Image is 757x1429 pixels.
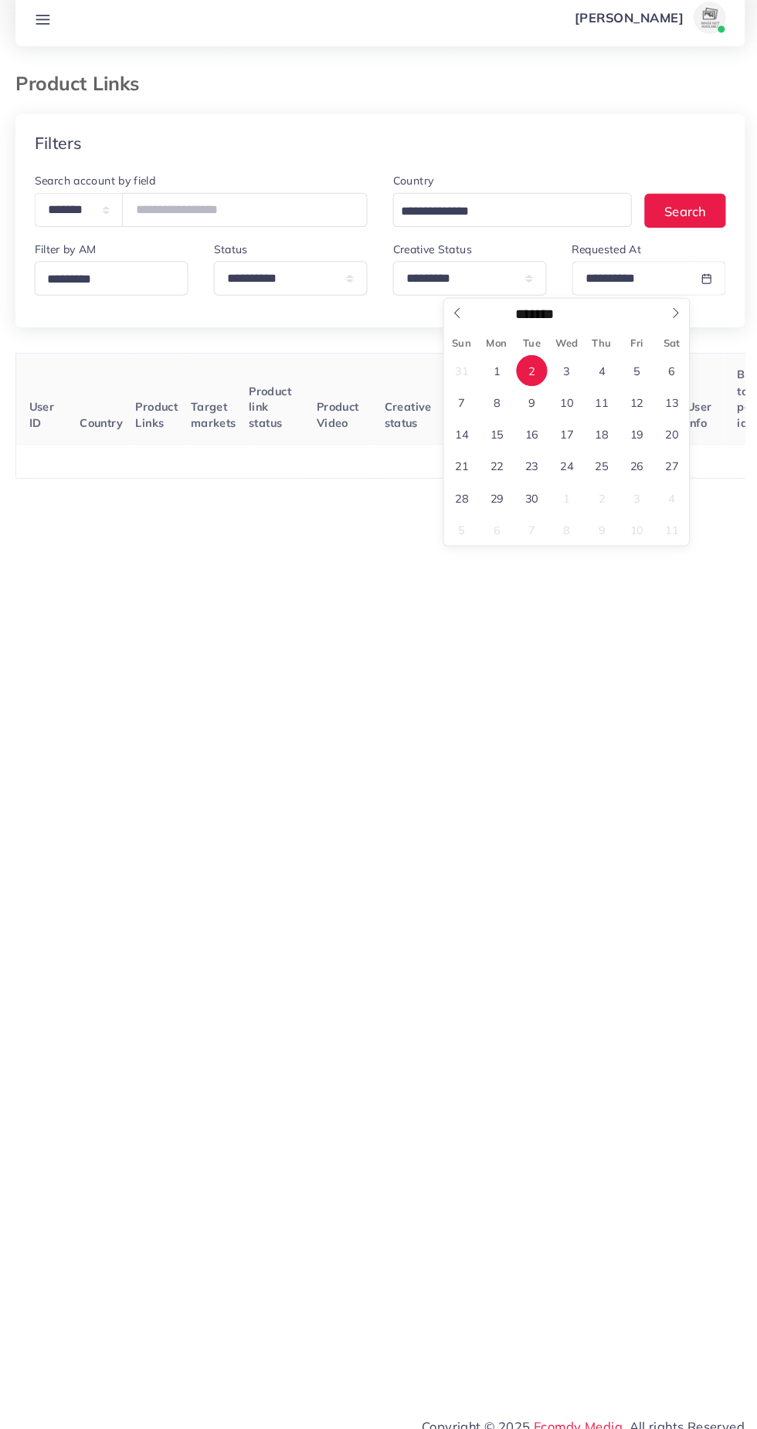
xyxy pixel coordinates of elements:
[647,525,677,555] span: October 11, 2025
[610,354,644,364] span: Fri
[440,354,474,364] span: Sun
[508,354,542,364] span: Tue
[676,414,701,443] span: User Info
[613,494,643,524] span: October 3, 2025
[393,219,603,243] input: Search for option
[25,96,158,118] h3: Product Links
[511,432,541,462] span: September 16, 2025
[477,494,507,524] span: September 29, 2025
[647,432,677,462] span: September 20, 2025
[391,213,623,246] div: Search for option
[43,155,89,174] h4: Filters
[613,463,643,493] span: September 26, 2025
[579,401,609,432] span: September 11, 2025
[43,194,161,209] label: Search account by field
[443,432,473,462] span: September 14, 2025
[558,28,720,59] a: [PERSON_NAME]avatar
[391,194,430,209] label: Country
[644,354,678,364] span: Sat
[647,371,677,401] span: September 6, 2025
[443,494,473,524] span: September 28, 2025
[477,371,507,401] span: September 1, 2025
[579,463,609,493] span: September 25, 2025
[545,371,575,401] span: September 3, 2025
[141,414,182,443] span: Product Links
[43,260,104,276] label: Filter by AM
[43,279,192,313] div: Search for option
[382,414,428,443] span: Creative status
[87,429,129,443] span: Country
[683,28,714,59] img: avatar
[217,260,250,276] label: Status
[647,463,677,493] span: September 27, 2025
[545,494,575,524] span: October 1, 2025
[443,463,473,493] span: September 21, 2025
[443,525,473,555] span: October 5, 2025
[613,525,643,555] span: October 10, 2025
[50,286,183,310] input: Search for option
[511,371,541,401] span: September 2, 2025
[562,323,609,338] input: Year
[579,432,609,462] span: September 18, 2025
[545,463,575,493] span: September 24, 2025
[511,401,541,432] span: September 9, 2025
[542,354,576,364] span: Wed
[419,1400,732,1419] span: Copyright © 2025
[579,525,609,555] span: October 9, 2025
[565,260,632,276] label: Requested At
[576,354,610,364] span: Thu
[579,371,609,401] span: September 4, 2025
[567,34,673,52] p: [PERSON_NAME]
[474,354,508,364] span: Mon
[477,401,507,432] span: September 8, 2025
[528,1402,614,1417] a: Ecomdy Media
[443,401,473,432] span: September 7, 2025
[391,260,467,276] label: Creative Status
[613,401,643,432] span: September 12, 2025
[545,401,575,432] span: September 10, 2025
[477,463,507,493] span: September 22, 2025
[647,494,677,524] span: October 4, 2025
[477,432,507,462] span: September 15, 2025
[647,401,677,432] span: September 13, 2025
[508,323,560,340] select: Month
[545,525,575,555] span: October 8, 2025
[579,494,609,524] span: October 2, 2025
[545,432,575,462] span: September 17, 2025
[635,214,714,247] button: Search
[614,1400,732,1419] span: , All rights Reserved
[38,414,63,443] span: User ID
[613,432,643,462] span: September 19, 2025
[195,414,239,443] span: Target markets
[511,463,541,493] span: September 23, 2025
[317,414,358,443] span: Product Video
[613,371,643,401] span: September 5, 2025
[477,525,507,555] span: October 6, 2025
[511,494,541,524] span: September 30, 2025
[251,398,292,444] span: Product link status
[511,525,541,555] span: October 7, 2025
[443,371,473,401] span: August 31, 2025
